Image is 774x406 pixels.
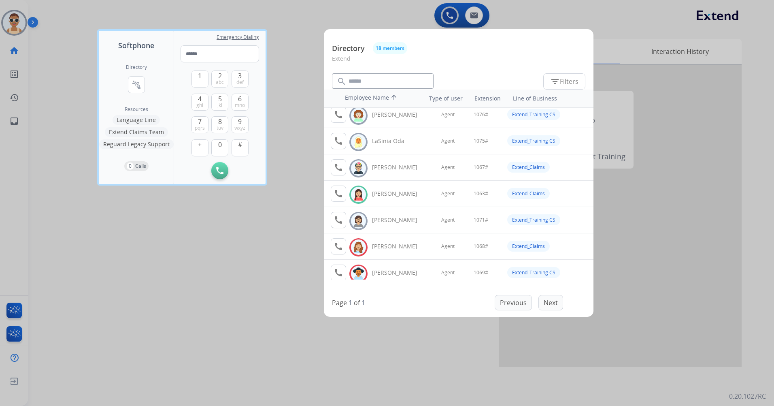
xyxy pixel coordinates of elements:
[334,110,343,120] mat-icon: call
[198,94,202,104] span: 4
[234,125,245,131] span: wxyz
[191,94,208,111] button: 4ghi
[334,189,343,199] mat-icon: call
[217,125,223,131] span: tuv
[474,243,488,250] span: 1068#
[218,140,222,150] span: 0
[353,267,364,280] img: avatar
[217,34,259,41] span: Emergency Dialing
[507,135,560,146] div: Extend_Training CS
[550,77,560,86] mat-icon: filter_list
[507,162,550,173] div: Extend_Claims
[218,94,222,104] span: 5
[543,73,585,90] button: Filters
[372,137,426,145] div: LaSinia Oda
[334,241,343,251] mat-icon: call
[353,241,364,254] img: avatar
[353,109,364,122] img: avatar
[211,71,228,88] button: 2abc
[216,167,223,174] img: call-button
[218,117,222,126] span: 8
[132,80,141,90] mat-icon: connect_without_contact
[353,136,364,148] img: avatar
[474,138,488,144] span: 1075#
[232,139,249,156] button: #
[211,94,228,111] button: 5jkl
[474,269,488,276] span: 1069#
[474,164,488,171] span: 1067#
[372,163,426,171] div: [PERSON_NAME]
[211,116,228,133] button: 8tuv
[474,111,488,118] span: 1076#
[441,111,455,118] span: Agent
[418,90,467,107] th: Type of user
[334,136,343,146] mat-icon: call
[373,42,407,54] button: 18 members
[507,109,560,120] div: Extend_Training CS
[353,162,364,175] img: avatar
[372,216,426,224] div: [PERSON_NAME]
[118,40,154,51] span: Softphone
[334,215,343,225] mat-icon: call
[211,139,228,156] button: 0
[332,43,365,54] p: Directory
[232,116,249,133] button: 9wxyz
[509,90,589,107] th: Line of Business
[507,241,550,252] div: Extend_Claims
[126,64,147,71] h2: Directory
[127,162,134,170] p: 0
[474,190,488,197] span: 1063#
[217,102,222,109] span: jkl
[441,269,455,276] span: Agent
[218,71,222,81] span: 2
[125,106,148,113] span: Resources
[332,298,347,308] p: Page
[238,117,242,126] span: 9
[550,77,578,86] span: Filters
[99,139,174,149] button: Reguard Legacy Support
[441,164,455,171] span: Agent
[191,139,208,156] button: +
[334,162,343,172] mat-icon: call
[441,138,455,144] span: Agent
[332,54,585,69] p: Extend
[113,115,160,125] button: Language Line
[191,116,208,133] button: 7pqrs
[238,71,242,81] span: 3
[507,188,550,199] div: Extend_Claims
[235,102,245,109] span: mno
[232,94,249,111] button: 6mno
[470,90,505,107] th: Extension
[238,140,242,150] span: #
[372,242,426,250] div: [PERSON_NAME]
[195,125,205,131] span: pqrs
[372,269,426,277] div: [PERSON_NAME]
[337,77,347,86] mat-icon: search
[729,391,766,401] p: 0.20.1027RC
[135,162,146,170] p: Calls
[236,79,244,85] span: def
[198,140,202,150] span: +
[372,190,426,198] div: [PERSON_NAME]
[216,79,224,85] span: abc
[198,117,202,126] span: 7
[507,214,560,225] div: Extend_Training CS
[341,90,414,107] th: Employee Name
[105,127,168,137] button: Extend Claims Team
[238,94,242,104] span: 6
[334,268,343,278] mat-icon: call
[507,267,560,278] div: Extend_Training CS
[441,243,455,250] span: Agent
[353,215,364,227] img: avatar
[354,298,360,308] p: of
[474,217,488,223] span: 1071#
[389,94,399,103] mat-icon: arrow_upward
[198,71,202,81] span: 1
[196,102,203,109] span: ghi
[191,71,208,88] button: 1
[232,71,249,88] button: 3def
[372,111,426,119] div: [PERSON_NAME]
[353,188,364,201] img: avatar
[124,161,149,171] button: 0Calls
[441,190,455,197] span: Agent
